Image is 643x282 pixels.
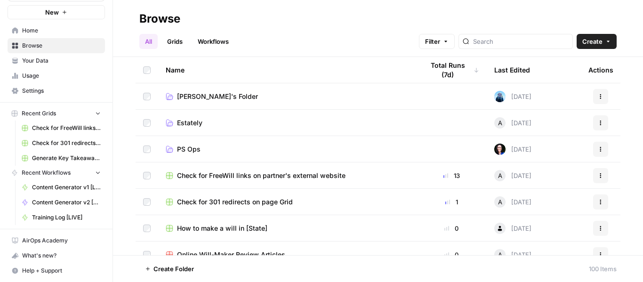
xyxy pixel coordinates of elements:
span: Check for 301 redirects on page Grid [177,197,293,207]
div: 0 [424,224,479,233]
button: Create [577,34,617,49]
a: PS Ops [166,145,409,154]
span: Filter [425,37,440,46]
span: Check for FreeWill links on partner's external website [177,171,346,180]
button: What's new? [8,248,105,263]
span: Check for 301 redirects on page Grid [32,139,101,147]
a: Your Data [8,53,105,68]
div: [DATE] [494,91,531,102]
span: Recent Workflows [22,169,71,177]
span: Recent Grids [22,109,56,118]
span: A [498,171,502,180]
img: qbv1ulvrwtta9e8z8l6qv22o0bxd [494,144,506,155]
button: Help + Support [8,263,105,278]
span: Home [22,26,101,35]
span: Your Data [22,56,101,65]
a: Training Log [LIVE] [17,210,105,225]
span: A [498,250,502,259]
span: PS Ops [177,145,201,154]
span: A [498,197,502,207]
span: Generate Key Takeaways from Webinar Transcripts [32,154,101,162]
span: New [45,8,59,17]
a: Browse [8,38,105,53]
span: Content Generator v2 [DRAFT] [32,198,101,207]
div: Actions [588,57,613,83]
span: Settings [22,87,101,95]
span: Check for FreeWill links on partner's external website [32,124,101,132]
a: Workflows [192,34,234,49]
a: Grids [161,34,188,49]
a: Estately [166,118,409,128]
span: Create [582,37,603,46]
span: Browse [22,41,101,50]
a: Check for 301 redirects on page Grid [17,136,105,151]
a: Online Will-Maker Review Articles [166,250,409,259]
div: 1 [424,197,479,207]
span: AirOps Academy [22,236,101,245]
a: Usage [8,68,105,83]
button: Create Folder [139,261,200,276]
div: [DATE] [494,249,531,260]
a: Check for FreeWill links on partner's external website [17,121,105,136]
div: 0 [424,250,479,259]
span: Online Will-Maker Review Articles [177,250,285,259]
button: Filter [419,34,455,49]
a: Generate Key Takeaways from Webinar Transcripts [17,151,105,166]
img: 8b0o61f2bnlbq1xhh7yx6aw3qno9 [494,91,506,102]
div: [DATE] [494,117,531,129]
div: [DATE] [494,196,531,208]
a: Settings [8,83,105,98]
div: [DATE] [494,223,531,234]
input: Search [473,37,569,46]
span: Content Generator v1 [LIVE] [32,183,101,192]
button: New [8,5,105,19]
div: Last Edited [494,57,530,83]
span: Usage [22,72,101,80]
span: [PERSON_NAME]'s Folder [177,92,258,101]
a: How to make a will in [State] [166,224,409,233]
a: AirOps Academy [8,233,105,248]
div: Name [166,57,409,83]
a: All [139,34,158,49]
button: Recent Workflows [8,166,105,180]
a: Content Generator v2 [DRAFT] [17,195,105,210]
span: Help + Support [22,266,101,275]
a: Home [8,23,105,38]
div: 13 [424,171,479,180]
span: How to make a will in [State] [177,224,267,233]
a: Check for FreeWill links on partner's external website [166,171,409,180]
div: [DATE] [494,170,531,181]
span: Training Log [LIVE] [32,213,101,222]
a: [PERSON_NAME]'s Folder [166,92,409,101]
a: Check for 301 redirects on page Grid [166,197,409,207]
div: Browse [139,11,180,26]
div: What's new? [8,249,104,263]
span: A [498,118,502,128]
span: Estately [177,118,202,128]
div: [DATE] [494,144,531,155]
span: Create Folder [153,264,194,274]
a: Content Generator v1 [LIVE] [17,180,105,195]
div: 100 Items [589,264,617,274]
button: Recent Grids [8,106,105,121]
div: Total Runs (7d) [424,57,479,83]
